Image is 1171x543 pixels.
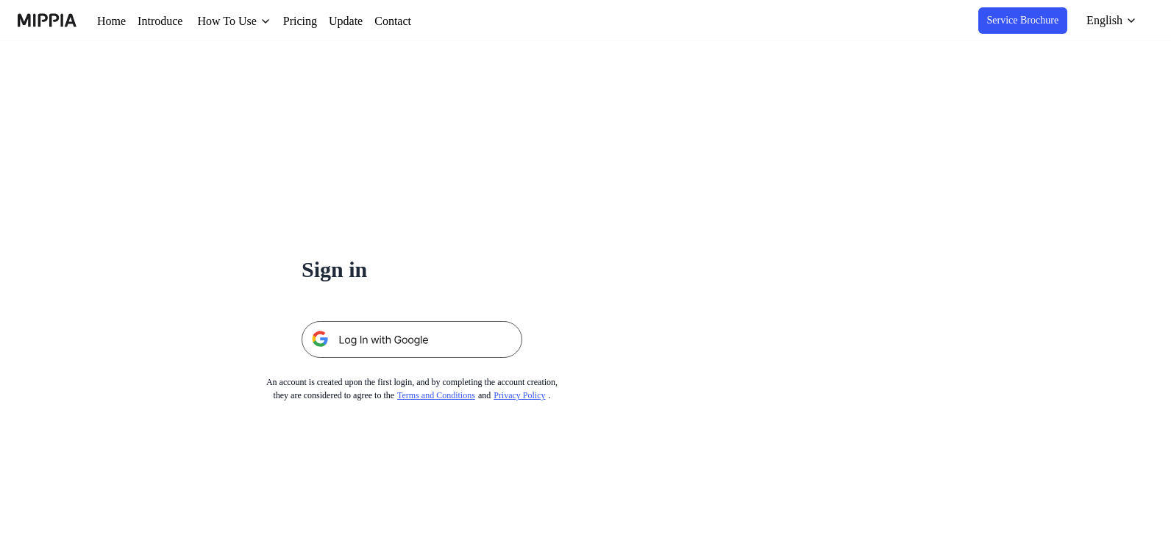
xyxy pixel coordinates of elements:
[205,12,277,30] div: How To Use
[302,321,522,358] img: 구글 로그인 버튼
[1082,12,1125,29] div: English
[277,15,288,27] img: down
[302,253,522,286] h1: Sign in
[140,12,193,30] a: Introduce
[512,390,568,400] a: Privacy Policy
[400,12,444,30] a: Contact
[97,12,129,30] a: Home
[1073,6,1146,35] button: English
[205,12,288,30] button: How To Use
[349,12,388,30] a: Update
[967,7,1066,34] button: Service Brochure
[399,390,490,400] a: Terms and Conditions
[300,12,337,30] a: Pricing
[242,375,583,402] div: An account is created upon the first login, and by completing the account creation, they are cons...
